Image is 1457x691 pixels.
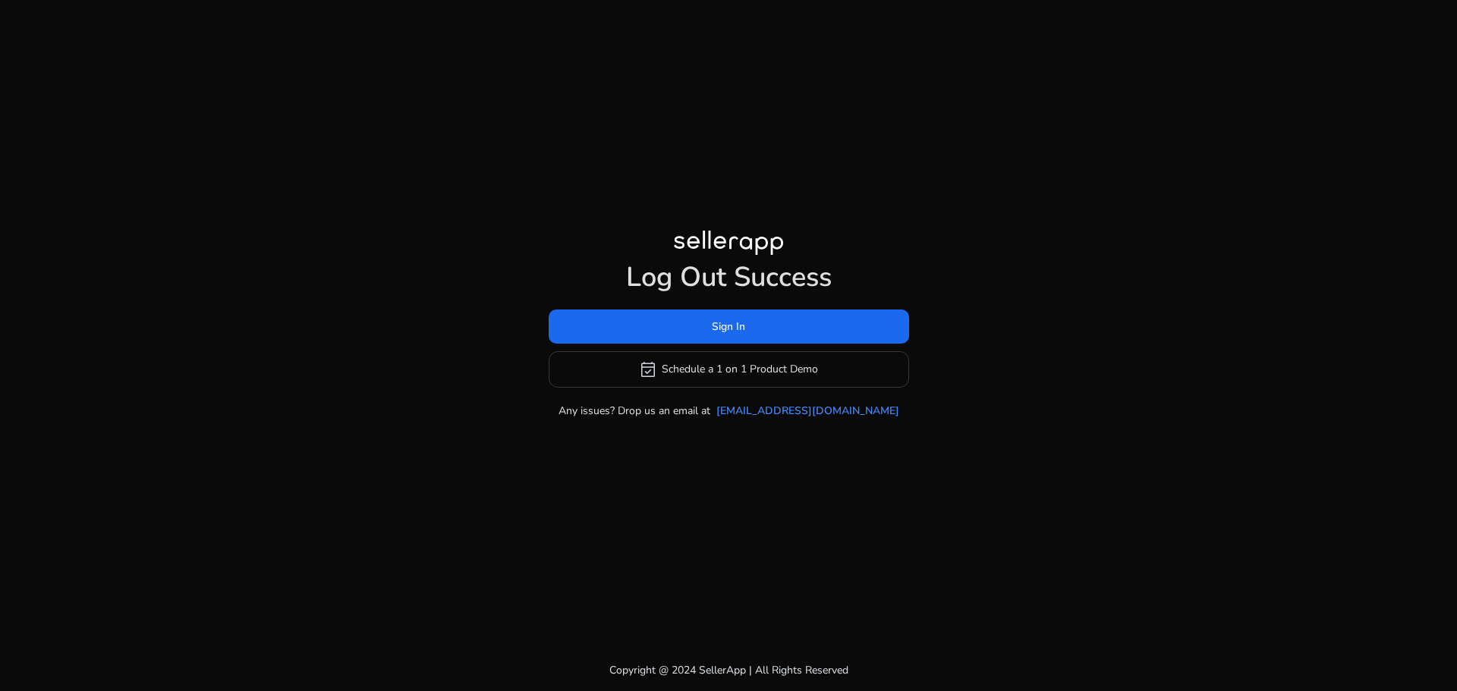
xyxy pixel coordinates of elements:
[716,403,899,419] a: [EMAIL_ADDRESS][DOMAIN_NAME]
[549,351,909,388] button: event_availableSchedule a 1 on 1 Product Demo
[549,309,909,344] button: Sign In
[712,319,745,335] span: Sign In
[559,403,710,419] p: Any issues? Drop us an email at
[549,261,909,294] h1: Log Out Success
[639,360,657,378] span: event_available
